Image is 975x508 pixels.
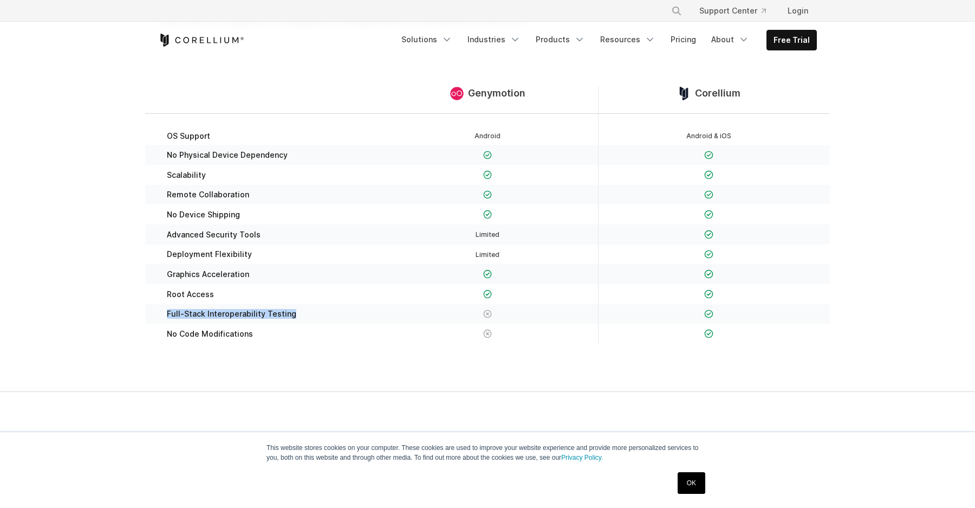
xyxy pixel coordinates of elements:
[686,132,731,140] span: Android & iOS
[704,170,713,179] img: Checkmark
[483,151,492,160] img: Checkmark
[561,454,603,461] a: Privacy Policy.
[667,1,686,21] button: Search
[266,443,708,462] p: This website stores cookies on your computer. These cookies are used to improve your website expe...
[483,329,492,338] img: X
[664,30,703,49] a: Pricing
[395,30,817,50] div: Navigation Menu
[483,170,492,179] img: Checkmark
[167,131,210,141] span: OS Support
[167,309,296,319] span: Full-Stack Interoperability Testing
[158,34,244,47] a: Corellium Home
[483,310,492,319] img: X
[395,30,459,49] a: Solutions
[691,1,775,21] a: Support Center
[483,290,492,299] img: Checkmark
[476,230,499,239] span: Limited
[167,329,253,339] span: No Code Modifications
[529,30,591,49] a: Products
[704,230,713,239] img: Checkmark
[704,151,713,160] img: Checkmark
[704,210,713,219] img: Checkmark
[167,170,206,180] span: Scalability
[705,30,756,49] a: About
[704,290,713,299] img: Checkmark
[476,250,499,259] span: Limited
[450,87,464,100] img: compare_genymotion--large
[704,190,713,200] img: Checkmark
[594,30,662,49] a: Resources
[704,310,713,319] img: Checkmark
[167,150,288,160] span: No Physical Device Dependency
[483,269,492,279] img: Checkmark
[658,1,817,21] div: Navigation Menu
[167,230,261,240] span: Advanced Security Tools
[767,30,816,50] a: Free Trial
[704,269,713,279] img: Checkmark
[167,269,249,279] span: Graphics Acceleration
[483,190,492,200] img: Checkmark
[678,472,705,494] a: OK
[167,210,240,220] span: No Device Shipping
[167,290,214,299] span: Root Access
[474,132,500,140] span: Android
[468,87,525,100] span: Genymotion
[167,249,252,259] span: Deployment Flexibility
[167,190,249,200] span: Remote Collaboration
[704,250,713,259] img: Checkmark
[461,30,527,49] a: Industries
[483,210,492,219] img: Checkmark
[779,1,817,21] a: Login
[704,329,713,338] img: Checkmark
[695,87,740,100] span: Corellium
